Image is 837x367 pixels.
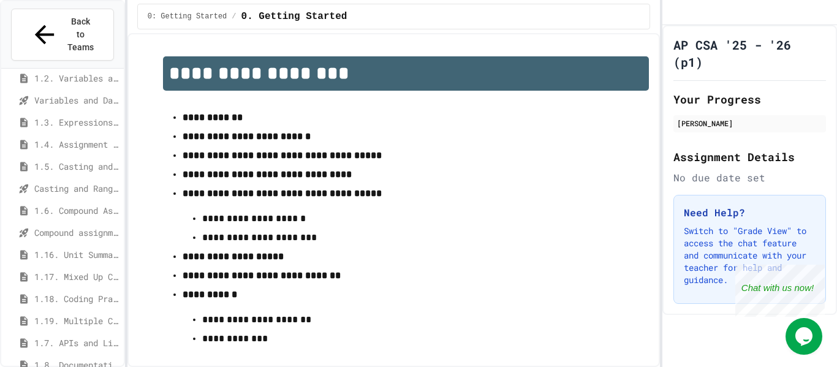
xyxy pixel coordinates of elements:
[11,9,114,61] button: Back to Teams
[34,314,119,327] span: 1.19. Multiple Choice Exercises for Unit 1a (1.1-1.6)
[673,148,826,165] h2: Assignment Details
[34,72,119,85] span: 1.2. Variables and Data Types
[34,182,119,195] span: Casting and Ranges of variables - Quiz
[34,116,119,129] span: 1.3. Expressions and Output [New]
[735,265,825,317] iframe: chat widget
[34,248,119,261] span: 1.16. Unit Summary 1a (1.1-1.6)
[241,9,347,24] span: 0. Getting Started
[673,170,826,185] div: No due date set
[34,336,119,349] span: 1.7. APIs and Libraries
[34,270,119,283] span: 1.17. Mixed Up Code Practice 1.1-1.6
[673,36,826,70] h1: AP CSA '25 - '26 (p1)
[673,91,826,108] h2: Your Progress
[34,138,119,151] span: 1.4. Assignment and Input
[34,204,119,217] span: 1.6. Compound Assignment Operators
[232,12,236,21] span: /
[148,12,227,21] span: 0: Getting Started
[684,225,816,286] p: Switch to "Grade View" to access the chat feature and communicate with your teacher for help and ...
[677,118,822,129] div: [PERSON_NAME]
[34,226,119,239] span: Compound assignment operators - Quiz
[66,15,95,54] span: Back to Teams
[786,318,825,355] iframe: chat widget
[34,94,119,107] span: Variables and Data Types - Quiz
[34,160,119,173] span: 1.5. Casting and Ranges of Values
[684,205,816,220] h3: Need Help?
[34,292,119,305] span: 1.18. Coding Practice 1a (1.1-1.6)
